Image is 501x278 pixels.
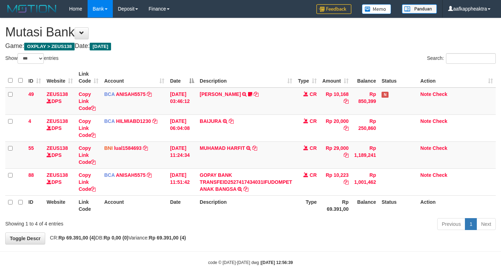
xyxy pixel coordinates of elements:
[26,195,44,215] th: ID
[320,141,351,168] td: Rp 29,000
[427,53,496,64] label: Search:
[5,53,59,64] label: Show entries
[310,91,317,97] span: CR
[28,91,34,97] span: 49
[24,43,75,50] span: OXPLAY > ZEUS138
[351,68,379,88] th: Balance
[418,195,496,215] th: Action
[167,168,197,195] td: [DATE] 11:51:42
[344,152,349,158] a: Copy Rp 29,000 to clipboard
[167,114,197,141] td: [DATE] 06:04:08
[28,145,34,151] span: 55
[5,232,45,244] a: Toggle Descr
[104,235,129,241] strong: Rp 0,00 (0)
[433,118,447,124] a: Check
[44,88,76,115] td: DPS
[78,145,96,165] a: Copy Link Code
[116,91,146,97] a: ANISAH5575
[78,172,96,192] a: Copy Link Code
[200,172,292,192] a: GOPAY BANK TRANSFEID2527417434031IFUDOMPET ANAK BANGSA
[295,68,320,88] th: Type: activate to sort column ascending
[167,68,197,88] th: Date: activate to sort column descending
[167,195,197,215] th: Date
[167,88,197,115] td: [DATE] 03:46:12
[149,235,186,241] strong: Rp 69.391,00 (4)
[351,195,379,215] th: Balance
[167,141,197,168] td: [DATE] 11:24:34
[351,168,379,195] td: Rp 1,001,462
[344,179,349,185] a: Copy Rp 10,223 to clipboard
[5,4,59,14] img: MOTION_logo.png
[197,68,295,88] th: Description: activate to sort column ascending
[254,91,259,97] a: Copy INA PAUJANAH to clipboard
[295,195,320,215] th: Type
[44,195,76,215] th: Website
[44,68,76,88] th: Website: activate to sort column ascending
[433,91,447,97] a: Check
[147,172,152,178] a: Copy ANISAH5575 to clipboard
[382,92,389,98] span: Has Note
[47,235,186,241] span: CR: DB: Variance:
[320,195,351,215] th: Rp 69.391,00
[229,118,234,124] a: Copy BAIJURA to clipboard
[116,172,146,178] a: ANISAH5575
[104,91,115,97] span: BCA
[116,118,151,124] a: HILMIABD1230
[44,141,76,168] td: DPS
[28,118,31,124] span: 4
[261,260,293,265] strong: [DATE] 12:56:39
[243,186,248,192] a: Copy GOPAY BANK TRANSFEID2527417434031IFUDOMPET ANAK BANGSA to clipboard
[44,114,76,141] td: DPS
[47,118,68,124] a: ZEUS138
[310,118,317,124] span: CR
[420,145,431,151] a: Note
[344,125,349,131] a: Copy Rp 20,000 to clipboard
[420,172,431,178] a: Note
[351,88,379,115] td: Rp 850,399
[320,168,351,195] td: Rp 10,223
[78,118,96,138] a: Copy Link Code
[147,91,152,97] a: Copy ANISAH5575 to clipboard
[446,53,496,64] input: Search:
[420,91,431,97] a: Note
[476,218,496,230] a: Next
[44,168,76,195] td: DPS
[114,145,142,151] a: lual1584693
[316,4,351,14] img: Feedback.jpg
[47,91,68,97] a: ZEUS138
[5,25,496,39] h1: Mutasi Bank
[104,118,115,124] span: BCA
[351,114,379,141] td: Rp 250,860
[433,145,447,151] a: Check
[90,43,111,50] span: [DATE]
[59,235,96,241] strong: Rp 69.391,00 (4)
[200,145,245,151] a: MUHAMAD HARFIT
[320,68,351,88] th: Amount: activate to sort column ascending
[208,260,293,265] small: code © [DATE]-[DATE] dwg |
[437,218,465,230] a: Previous
[310,145,317,151] span: CR
[200,118,221,124] a: BAIJURA
[351,141,379,168] td: Rp 1,189,241
[5,217,204,227] div: Showing 1 to 4 of 4 entries
[152,118,157,124] a: Copy HILMIABD1230 to clipboard
[418,68,496,88] th: Action: activate to sort column ascending
[47,172,68,178] a: ZEUS138
[344,98,349,104] a: Copy Rp 10,168 to clipboard
[252,145,257,151] a: Copy MUHAMAD HARFIT to clipboard
[379,195,418,215] th: Status
[101,68,167,88] th: Account: activate to sort column ascending
[104,145,112,151] span: BNI
[101,195,167,215] th: Account
[197,195,295,215] th: Description
[5,43,496,50] h4: Game: Date:
[200,91,241,97] a: [PERSON_NAME]
[76,195,101,215] th: Link Code
[78,91,96,111] a: Copy Link Code
[379,68,418,88] th: Status
[420,118,431,124] a: Note
[76,68,101,88] th: Link Code: activate to sort column ascending
[433,172,447,178] a: Check
[18,53,44,64] select: Showentries
[320,88,351,115] td: Rp 10,168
